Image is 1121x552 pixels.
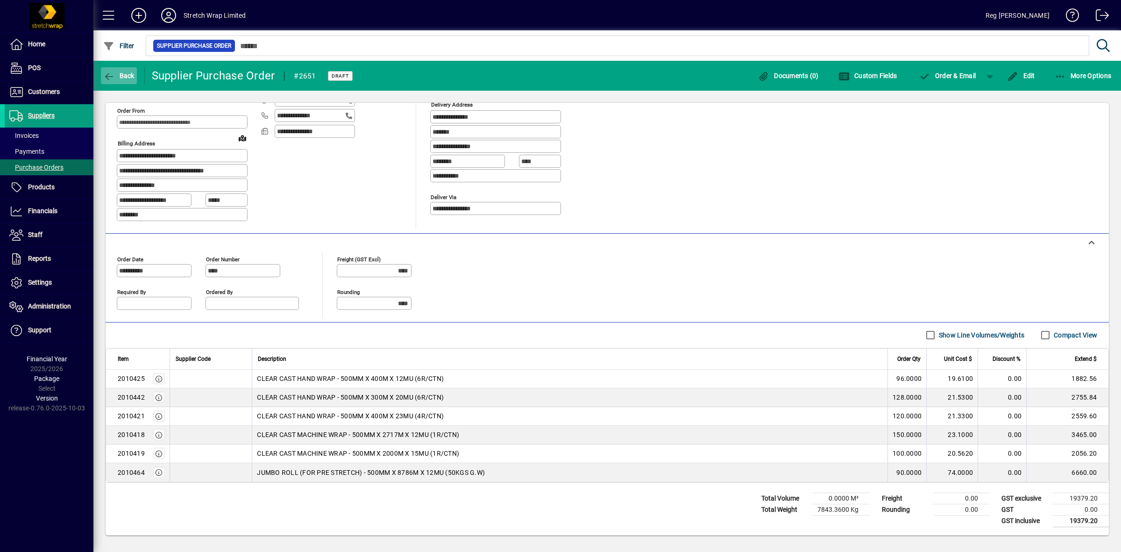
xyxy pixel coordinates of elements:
span: POS [28,64,41,72]
span: JUMBO ROLL (FOR PRE STRETCH) - 500MM X 8786M X 12MU (50KGS G.W) [257,468,485,477]
div: 2010419 [118,449,145,458]
span: Order & Email [919,72,976,79]
span: Edit [1007,72,1035,79]
span: CLEAR CAST HAND WRAP - 500MM X 300M X 20MU (6R/CTN) [257,393,444,402]
td: 0.00 [978,388,1026,407]
mat-label: Deliver via [431,194,456,200]
div: #2651 [294,69,316,84]
span: Invoices [9,132,39,139]
span: Package [34,375,59,382]
a: Customers [5,80,93,104]
td: 7843.3600 Kg [813,504,870,515]
td: 120.0000 [887,407,926,426]
span: Customers [28,88,60,95]
span: More Options [1055,72,1112,79]
button: Add [124,7,154,24]
span: CLEAR CAST MACHINE WRAP - 500MM X 2000M X 15MU (1R/CTN) [257,449,459,458]
div: Reg [PERSON_NAME] [986,8,1050,23]
span: Administration [28,302,71,310]
span: Custom Fields [838,72,897,79]
span: Support [28,326,51,334]
div: Stretch Wrap Limited [184,8,246,23]
span: Back [103,72,135,79]
a: Home [5,33,93,56]
a: Logout [1089,2,1109,32]
span: Supplier Code [176,354,211,364]
a: Invoices [5,128,93,143]
td: 0.00 [933,493,989,504]
td: 23.1000 [926,426,978,444]
span: CLEAR CAST HAND WRAP - 500MM X 400M X 12MU (6R/CTN) [257,374,444,383]
a: Knowledge Base [1059,2,1079,32]
a: View on map [548,92,563,107]
span: Extend $ [1075,354,1097,364]
label: Show Line Volumes/Weights [937,330,1024,340]
td: 3465.00 [1026,426,1108,444]
td: 74.0000 [926,463,978,482]
td: 150.0000 [887,426,926,444]
span: Description [258,354,286,364]
app-page-header-button: Back [93,67,145,84]
td: 100.0000 [887,444,926,463]
td: 21.3300 [926,407,978,426]
td: GST exclusive [997,493,1053,504]
span: Suppliers [28,112,55,119]
td: 20.5620 [926,444,978,463]
span: Payments [9,148,44,155]
span: CLEAR CAST MACHINE WRAP - 500MM X 2717M X 12MU (1R/CTN) [257,430,459,439]
td: 0.00 [978,463,1026,482]
td: 0.00 [978,370,1026,388]
td: 2755.84 [1026,388,1108,407]
a: Financials [5,200,93,223]
a: Reports [5,247,93,271]
td: 2559.60 [1026,407,1108,426]
a: Staff [5,223,93,247]
label: Compact View [1052,330,1097,340]
span: Filter [103,42,135,50]
mat-label: Rounding [337,288,360,295]
span: Documents (0) [758,72,819,79]
span: Discount % [993,354,1021,364]
span: Unit Cost $ [944,354,972,364]
span: Settings [28,279,52,286]
td: 0.0000 M³ [813,493,870,504]
td: Total Volume [757,493,813,504]
td: 0.00 [978,444,1026,463]
a: Purchase Orders [5,159,93,175]
button: Profile [154,7,184,24]
span: Reports [28,255,51,262]
button: Custom Fields [836,67,900,84]
a: Products [5,176,93,199]
mat-label: Order date [117,256,143,262]
mat-label: Order from [117,108,145,114]
mat-label: Freight (GST excl) [337,256,381,262]
mat-label: Required by [117,288,146,295]
td: 0.00 [978,407,1026,426]
a: Settings [5,271,93,294]
button: Documents (0) [756,67,821,84]
td: 0.00 [933,504,989,515]
td: 0.00 [978,426,1026,444]
td: 96.0000 [887,370,926,388]
span: Financials [28,207,57,215]
td: Rounding [877,504,933,515]
span: Item [118,354,129,364]
span: Supplier Purchase Order [157,41,231,50]
a: Payments [5,143,93,159]
button: Edit [1005,67,1037,84]
td: GST inclusive [997,515,1053,527]
a: Administration [5,295,93,318]
button: Order & Email [914,67,980,84]
a: View on map [235,130,250,145]
td: GST [997,504,1053,515]
a: Support [5,319,93,342]
div: 2010418 [118,430,145,439]
mat-label: Ordered by [206,288,233,295]
span: Purchase Orders [9,164,64,171]
td: 0.00 [1053,504,1109,515]
div: 2010442 [118,393,145,402]
td: 19379.20 [1053,493,1109,504]
td: 19379.20 [1053,515,1109,527]
mat-label: Order number [206,256,240,262]
a: POS [5,57,93,80]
